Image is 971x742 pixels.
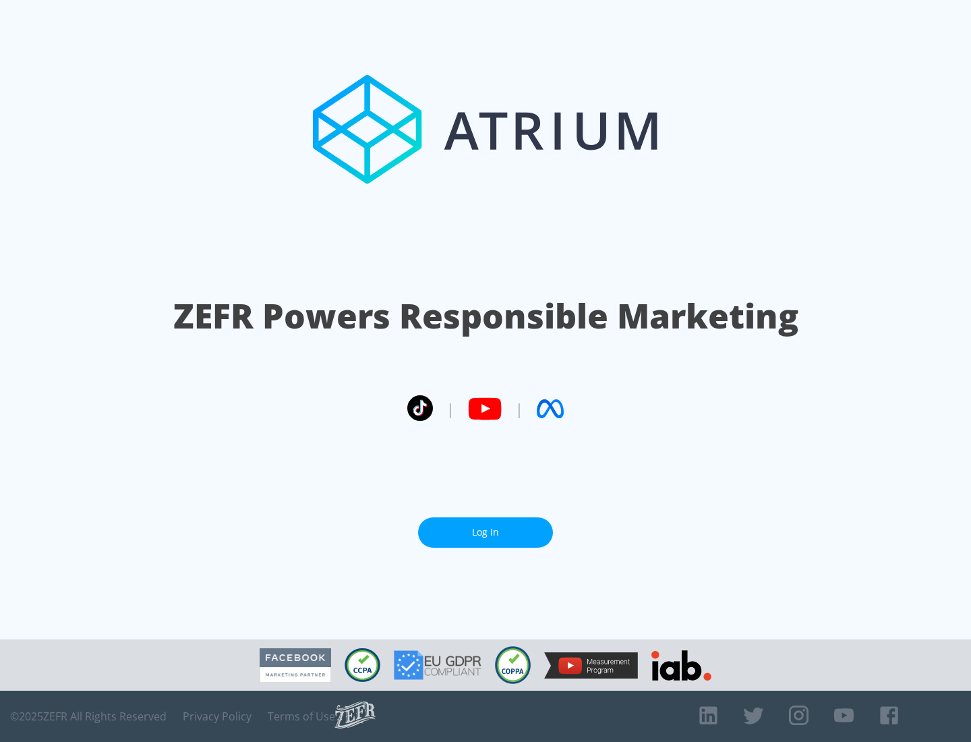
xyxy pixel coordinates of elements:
img: Facebook Marketing Partner [260,648,331,683]
img: COPPA Compliant [495,646,531,684]
span: | [446,399,454,419]
a: Terms of Use [268,710,335,723]
img: GDPR Compliant [394,650,481,680]
img: IAB [651,650,711,681]
span: | [515,399,523,419]
img: CCPA Compliant [345,648,380,682]
a: Log In [418,517,553,548]
h1: ZEFR Powers Responsible Marketing [173,293,798,339]
img: YouTube Measurement Program [544,652,638,679]
a: Privacy Policy [183,710,252,723]
span: © 2025 ZEFR All Rights Reserved [10,710,167,723]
